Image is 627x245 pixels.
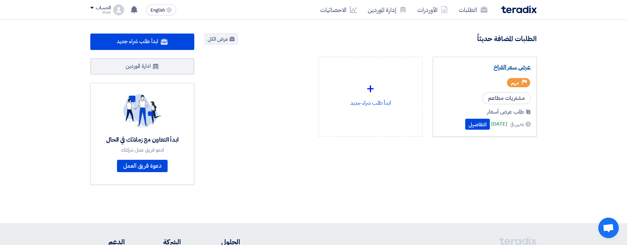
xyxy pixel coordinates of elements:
[362,2,412,18] a: إدارة الموردين
[465,119,490,130] button: التفاصيل
[117,160,168,172] a: دعوة فريق العمل
[439,64,531,71] a: عرض سعر الفراخ
[325,63,417,123] div: ابدأ طلب شراء جديد
[453,2,493,18] a: الطلبات
[90,58,194,75] a: ادارة الموردين
[325,78,417,99] div: +
[106,147,179,153] div: ادعو فريق عمل شركتك
[511,80,519,86] span: مهم
[491,120,507,128] span: [DATE]
[487,108,524,116] span: طلب عرض أسعار
[501,5,537,13] img: Teradix logo
[90,11,110,14] div: Wael
[113,4,124,15] img: profile_test.png
[123,94,161,128] img: invite_your_team.svg
[510,120,524,128] span: ينتهي في
[117,37,158,46] span: ابدأ طلب شراء جديد
[151,8,165,13] span: English
[477,34,537,43] h4: الطلبات المضافة حديثاً
[96,5,110,11] div: الحساب
[106,136,179,144] div: ابدأ التعاون مع زملائك في الحال
[146,4,176,15] button: English
[315,2,362,18] a: الاحصائيات
[482,92,531,104] span: مشتريات مطاعم
[412,2,453,18] a: الأوردرات
[205,34,238,44] a: عرض الكل
[598,218,619,238] div: Open chat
